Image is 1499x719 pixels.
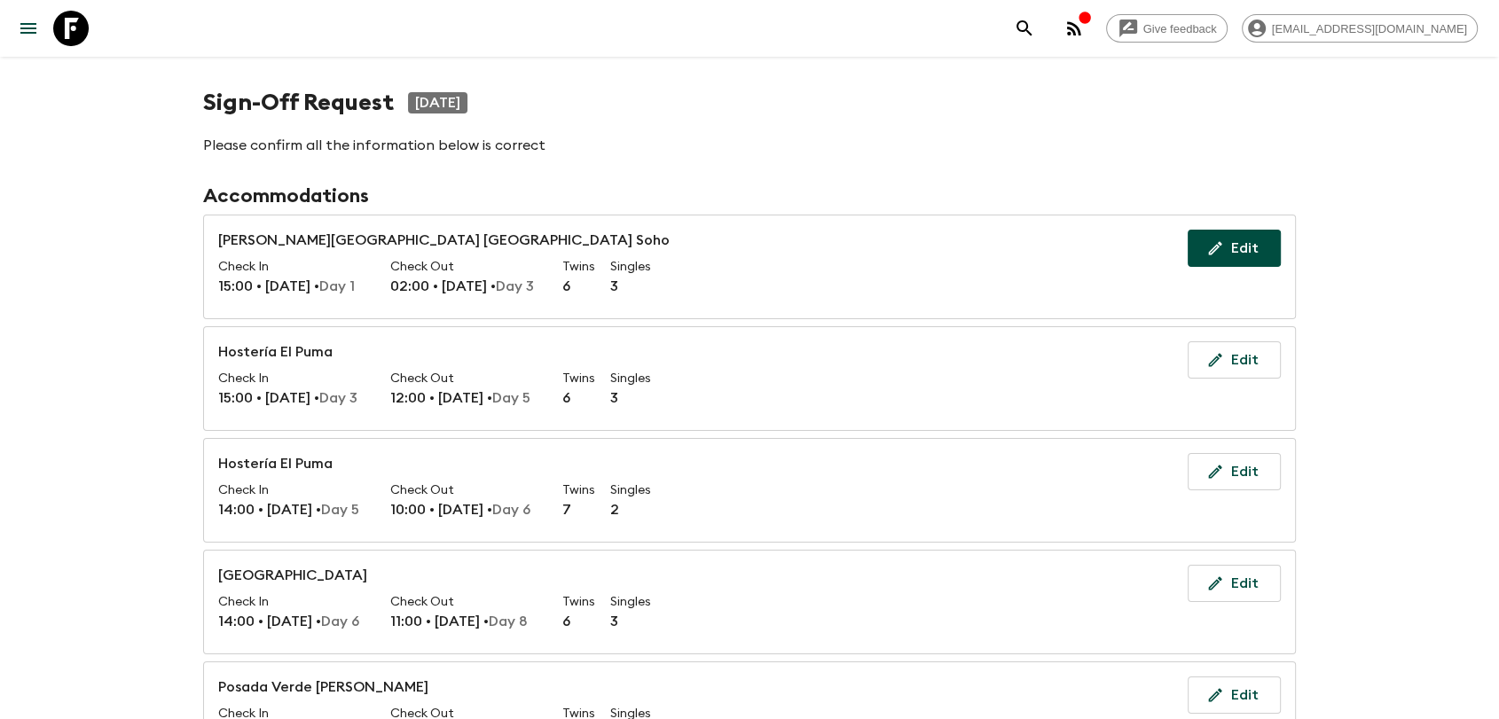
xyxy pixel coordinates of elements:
[203,135,1296,156] p: Please confirm all the information below is correct
[1188,565,1281,602] button: Edit
[218,481,369,499] p: Check In
[492,391,530,405] span: Day 5
[203,184,1296,207] h2: Accommodations
[492,503,530,517] span: Day 6
[610,276,637,297] p: 3
[1007,11,1042,46] button: search adventures
[218,565,658,593] p: [GEOGRAPHIC_DATA]
[562,593,589,611] p: Twins
[1188,230,1281,267] button: Edit
[390,370,541,387] p: Check Out
[562,258,589,276] p: Twins
[489,614,528,629] span: Day 8
[562,370,589,387] p: Twins
[610,258,637,276] p: Singles
[610,370,637,387] p: Singles
[218,611,369,632] p: 14:00 • [DATE] •
[1188,341,1281,379] button: Edit
[610,481,637,499] p: Singles
[218,593,369,611] p: Check In
[610,387,637,409] p: 3
[319,279,355,293] span: Day 1
[203,85,394,121] h1: Sign-Off Request
[562,499,589,520] p: 7
[321,503,359,517] span: Day 5
[319,391,357,405] span: Day 3
[1242,14,1478,43] div: [EMAIL_ADDRESS][DOMAIN_NAME]
[218,499,369,520] p: 14:00 • [DATE] •
[321,614,359,629] span: Day 6
[390,387,541,409] p: 12:00 • [DATE] •
[562,611,589,632] p: 6
[11,11,46,46] button: menu
[1106,14,1228,43] a: Give feedback
[1188,676,1281,714] button: Edit
[390,276,541,297] p: 02:00 • [DATE] •
[562,387,589,409] p: 6
[218,276,369,297] p: 15:00 • [DATE] •
[218,230,670,258] p: [PERSON_NAME][GEOGRAPHIC_DATA] [GEOGRAPHIC_DATA] Soho
[1188,453,1281,490] button: Edit
[390,481,541,499] p: Check Out
[218,387,369,409] p: 15:00 • [DATE] •
[390,258,541,276] p: Check Out
[610,499,637,520] p: 2
[218,341,658,370] p: Hostería El Puma
[218,258,369,276] p: Check In
[415,92,460,113] p: [DATE]
[218,453,658,481] p: Hostería El Puma
[610,593,637,611] p: Singles
[390,611,541,632] p: 11:00 • [DATE] •
[390,593,541,611] p: Check Out
[218,370,369,387] p: Check In
[562,276,589,297] p: 6
[1134,22,1227,35] span: Give feedback
[1262,22,1477,35] span: [EMAIL_ADDRESS][DOMAIN_NAME]
[390,499,541,520] p: 10:00 • [DATE] •
[562,481,589,499] p: Twins
[610,611,637,632] p: 3
[218,676,658,705] p: Posada Verde [PERSON_NAME]
[496,279,534,293] span: Day 3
